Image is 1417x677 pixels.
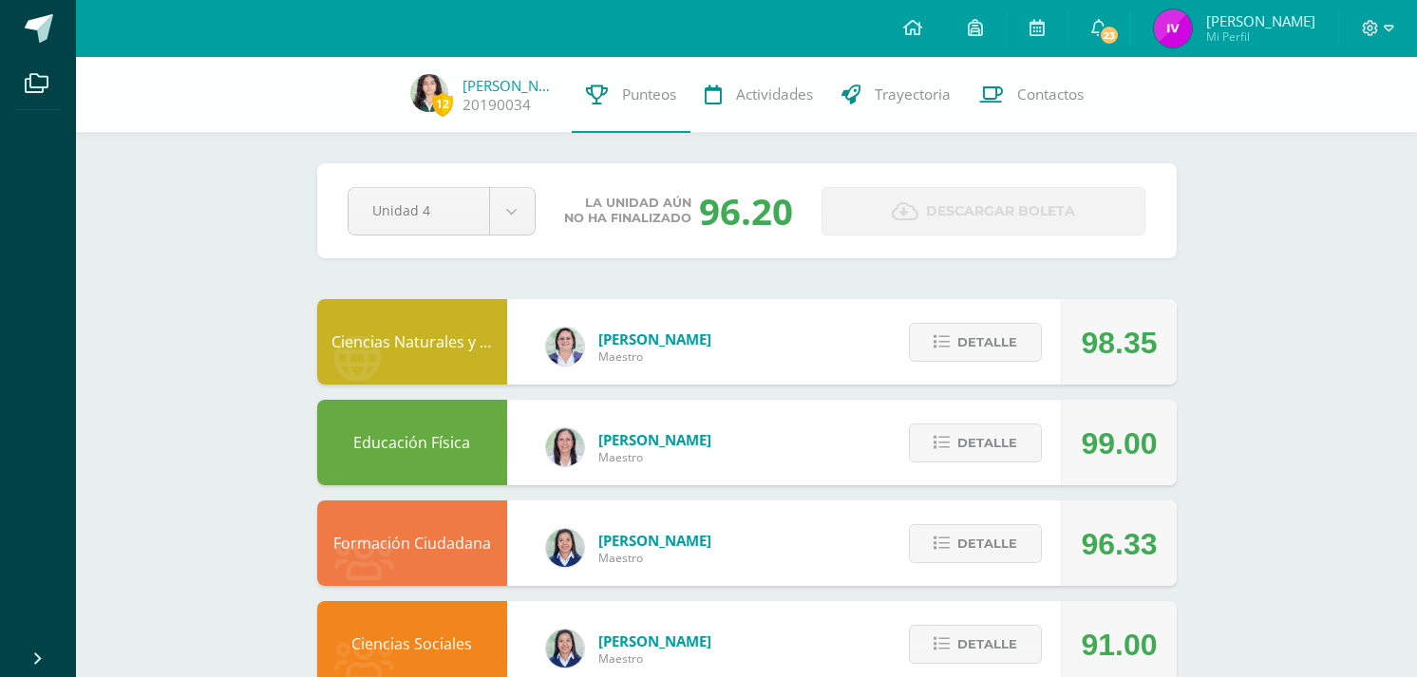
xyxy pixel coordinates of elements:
div: Ciencias Naturales y Tecnología [317,299,507,385]
button: Detalle [909,625,1042,664]
img: 0720b70caab395a5f554da48e8831271.png [546,630,584,668]
span: Punteos [622,85,676,104]
div: 98.35 [1081,300,1157,386]
span: Maestro [598,650,711,667]
span: Actividades [736,85,813,104]
span: [PERSON_NAME] [598,531,711,550]
span: 12 [432,92,453,116]
img: 0720b70caab395a5f554da48e8831271.png [546,529,584,567]
img: 63131e9f9ecefa68a367872e9c6fe8c2.png [1154,9,1192,47]
div: 99.00 [1081,401,1157,486]
span: Maestro [598,449,711,465]
a: Unidad 4 [349,188,535,235]
button: Detalle [909,323,1042,362]
button: Detalle [909,524,1042,563]
div: Formación Ciudadana [317,500,507,586]
span: Detalle [957,425,1017,461]
span: Trayectoria [875,85,951,104]
img: 7f3683f90626f244ba2c27139dbb4749.png [546,328,584,366]
span: Descargar boleta [926,188,1075,235]
div: 96.20 [699,186,793,235]
a: Trayectoria [827,57,965,133]
a: Punteos [572,57,690,133]
span: Maestro [598,550,711,566]
span: 23 [1099,25,1120,46]
span: La unidad aún no ha finalizado [564,196,691,226]
span: [PERSON_NAME] [598,430,711,449]
span: [PERSON_NAME] [598,631,711,650]
span: [PERSON_NAME] [598,329,711,348]
span: Detalle [957,526,1017,561]
button: Detalle [909,423,1042,462]
a: Actividades [690,57,827,133]
span: Detalle [957,627,1017,662]
a: Contactos [965,57,1098,133]
img: e484bfb8fca8785d6216b8c16235e2c5.png [410,74,448,112]
span: Detalle [957,325,1017,360]
a: [PERSON_NAME] [463,76,557,95]
img: f77eda19ab9d4901e6803b4611072024.png [546,428,584,466]
span: Maestro [598,348,711,365]
a: 20190034 [463,95,531,115]
span: Unidad 4 [372,188,465,233]
span: [PERSON_NAME] [1206,11,1315,30]
div: 96.33 [1081,501,1157,587]
span: Mi Perfil [1206,28,1315,45]
span: Contactos [1017,85,1084,104]
div: Educación Física [317,400,507,485]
